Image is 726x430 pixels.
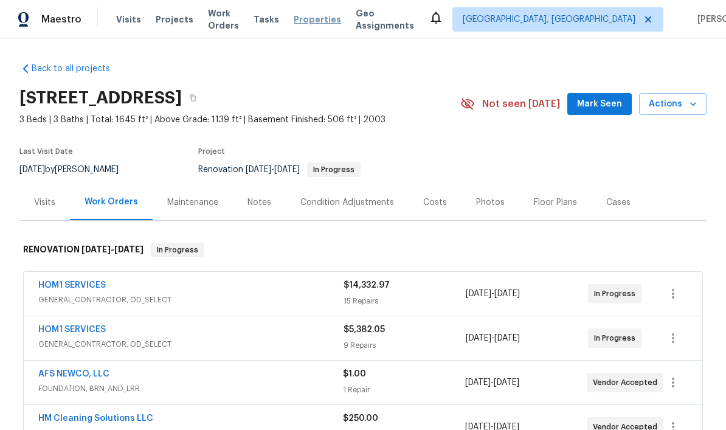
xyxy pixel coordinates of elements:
[466,332,520,344] span: -
[38,294,344,306] span: GENERAL_CONTRACTOR, OD_SELECT
[465,378,491,387] span: [DATE]
[81,245,143,254] span: -
[19,114,460,126] span: 3 Beds | 3 Baths | Total: 1645 ft² | Above Grade: 1139 ft² | Basement Finished: 506 ft² | 2003
[198,148,225,155] span: Project
[246,165,271,174] span: [DATE]
[593,376,662,389] span: Vendor Accepted
[81,245,111,254] span: [DATE]
[208,7,239,32] span: Work Orders
[19,231,707,269] div: RENOVATION [DATE]-[DATE]In Progress
[254,15,279,24] span: Tasks
[300,196,394,209] div: Condition Adjustments
[38,325,106,334] a: HOM1 SERVICES
[19,148,73,155] span: Last Visit Date
[246,165,300,174] span: -
[466,290,491,298] span: [DATE]
[38,281,106,290] a: HOM1 SERVICES
[34,196,55,209] div: Visits
[152,244,203,256] span: In Progress
[38,338,344,350] span: GENERAL_CONTRACTOR, OD_SELECT
[423,196,447,209] div: Costs
[247,196,271,209] div: Notes
[639,93,707,116] button: Actions
[343,384,465,396] div: 1 Repair
[294,13,341,26] span: Properties
[466,288,520,300] span: -
[182,87,204,109] button: Copy Address
[274,165,300,174] span: [DATE]
[567,93,632,116] button: Mark Seen
[594,332,640,344] span: In Progress
[344,295,466,307] div: 15 Repairs
[41,13,81,26] span: Maestro
[494,378,519,387] span: [DATE]
[356,7,414,32] span: Geo Assignments
[167,196,218,209] div: Maintenance
[606,196,631,209] div: Cases
[534,196,577,209] div: Floor Plans
[23,243,143,257] h6: RENOVATION
[494,334,520,342] span: [DATE]
[466,334,491,342] span: [DATE]
[482,98,560,110] span: Not seen [DATE]
[85,196,138,208] div: Work Orders
[343,370,366,378] span: $1.00
[19,63,136,75] a: Back to all projects
[308,166,359,173] span: In Progress
[494,290,520,298] span: [DATE]
[198,165,361,174] span: Renovation
[594,288,640,300] span: In Progress
[114,245,143,254] span: [DATE]
[19,92,182,104] h2: [STREET_ADDRESS]
[19,165,45,174] span: [DATE]
[343,414,378,423] span: $250.00
[463,13,635,26] span: [GEOGRAPHIC_DATA], [GEOGRAPHIC_DATA]
[116,13,141,26] span: Visits
[577,97,622,112] span: Mark Seen
[38,383,343,395] span: FOUNDATION, BRN_AND_LRR
[344,281,390,290] span: $14,332.97
[476,196,505,209] div: Photos
[344,339,466,352] div: 9 Repairs
[38,414,153,423] a: HM Cleaning Solutions LLC
[465,376,519,389] span: -
[19,162,133,177] div: by [PERSON_NAME]
[156,13,193,26] span: Projects
[38,370,109,378] a: AFS NEWCO, LLC
[649,97,697,112] span: Actions
[344,325,385,334] span: $5,382.05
